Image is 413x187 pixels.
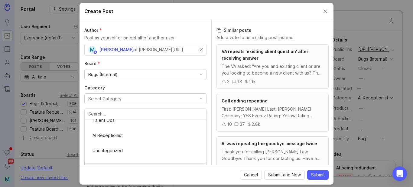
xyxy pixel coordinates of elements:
[216,27,329,33] h3: Similar posts
[93,50,98,54] img: member badge
[89,145,201,156] div: Uncategorized
[240,121,245,128] div: 37
[134,46,183,53] div: at [PERSON_NAME][URL]
[216,136,329,174] a: AI was repeating the goodbye message twiceThank you for calling [PERSON_NAME] Law. Goodbye. Thank...
[216,44,329,89] a: VA repeats 'existing client question' after receiving answerThe VA asked: "Are you and existing c...
[216,94,329,132] a: Call ending repeatingFirst: [PERSON_NAME] Last: [PERSON_NAME] Company: YES Eventz Rating: Yellow ...
[99,47,134,52] span: [PERSON_NAME]
[88,46,96,54] div: M
[240,170,262,180] button: Cancel
[89,130,201,141] div: AI Receptionist
[307,170,329,180] button: Submit
[84,61,100,66] span: Board (required)
[322,8,329,15] button: Close create post modal
[311,172,325,178] span: Submit
[240,164,245,170] div: 48
[392,166,407,181] div: Open Intercom Messenger
[244,172,258,178] span: Cancel
[264,170,305,180] button: Submit and New
[88,95,122,102] div: Select Category
[84,8,113,15] h2: Create Post
[252,164,260,170] div: 5.1k
[222,106,324,119] div: First: [PERSON_NAME] Last: [PERSON_NAME] Company: YES Eventz Rating: Yellow Rating Driver: Commen...
[88,111,203,117] input: Search...
[252,121,260,128] div: 2.8k
[222,149,324,162] div: Thank you for calling [PERSON_NAME] Law. Goodbye. Thank you for contacting us. Have a great day.
[227,121,232,128] div: 10
[237,78,242,85] div: 13
[89,115,201,125] div: Talent Ops
[268,172,301,178] span: Submit and New
[222,49,308,61] span: VA repeats 'existing client question' after receiving answer
[222,98,268,103] span: Call ending repeating
[227,164,232,170] div: 16
[249,78,256,85] div: 1.1k
[84,35,207,41] p: Post as yourself or on behalf of another user
[84,28,102,33] span: Author (required)
[222,63,324,76] div: The VA asked: "Are you and existing client or are you looking to become a new client with us? The...
[227,78,229,85] div: 2
[216,35,329,41] p: Add a vote to an existing post instead
[84,85,207,91] label: Category
[88,71,118,78] div: Bugs (Internal)
[222,141,317,146] span: AI was repeating the goodbye message twice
